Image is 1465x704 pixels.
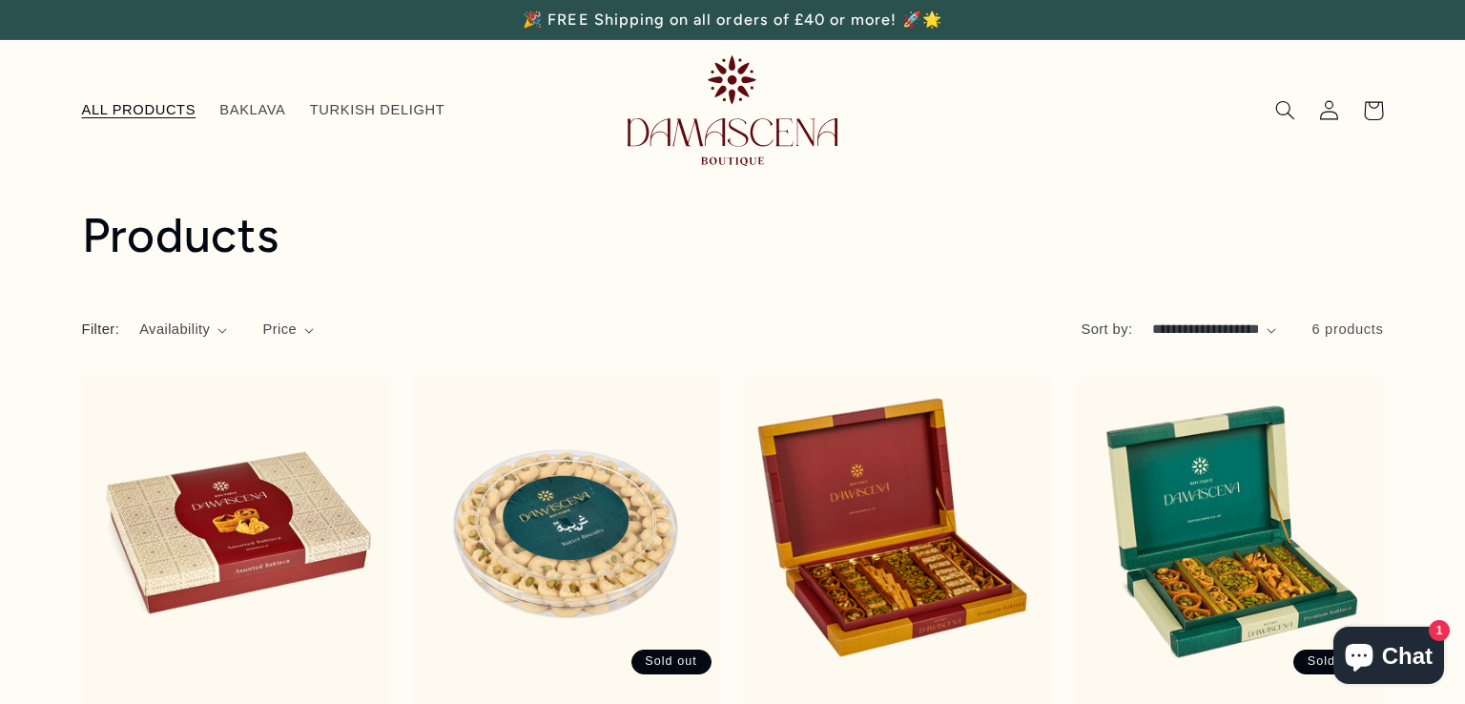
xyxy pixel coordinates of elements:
[262,320,297,341] span: Price
[82,320,120,341] h2: Filter:
[298,90,457,132] a: TURKISH DELIGHT
[1082,321,1133,337] label: Sort by:
[310,101,445,119] span: TURKISH DELIGHT
[208,90,298,132] a: BAKLAVA
[1264,89,1308,133] summary: Search
[219,101,285,119] span: BAKLAVA
[262,320,314,341] summary: Price
[82,206,1384,266] h1: Products
[1312,321,1384,337] span: 6 products
[628,55,837,165] img: Damascena Boutique
[82,101,196,119] span: ALL PRODUCTS
[1328,627,1450,689] inbox-online-store-chat: Shopify online store chat
[139,320,210,341] span: Availability
[523,10,941,29] span: 🎉 FREE Shipping on all orders of £40 or more! 🚀🌟
[70,90,208,132] a: ALL PRODUCTS
[620,48,845,173] a: Damascena Boutique
[139,320,228,341] summary: Availability (0 selected)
